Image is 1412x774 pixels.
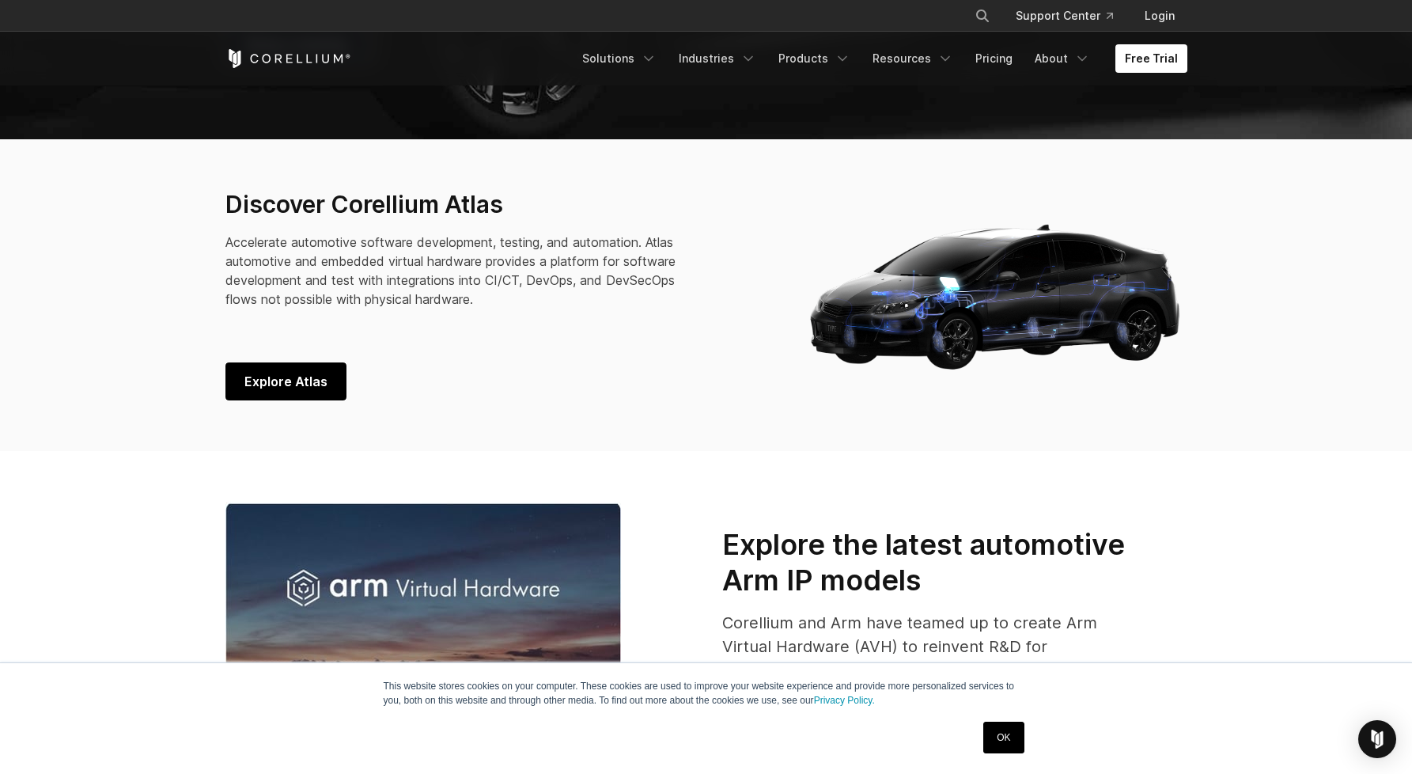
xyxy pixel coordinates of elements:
a: Support Center [1003,2,1126,30]
div: Open Intercom Messenger [1358,720,1396,758]
a: Products [769,44,860,73]
h3: Explore the latest automotive Arm IP models [722,527,1127,598]
div: Navigation Menu [956,2,1187,30]
div: Navigation Menu [573,44,1187,73]
a: Industries [669,44,766,73]
button: Search [968,2,997,30]
img: Corellium_Hero_Atlas_Header [804,214,1187,377]
span: Explore Atlas [244,372,327,391]
a: Resources [863,44,963,73]
a: OK [983,722,1024,753]
a: Privacy Policy. [814,695,875,706]
a: Corellium Home [225,49,351,68]
a: Pricing [966,44,1022,73]
a: Explore Atlas [225,362,346,400]
a: Free Trial [1115,44,1187,73]
p: Accelerate automotive software development, testing, and automation. Atlas automotive and embedde... [225,233,695,309]
span: Corellium and Arm have teamed up to create Arm Virtual Hardware (AVH) to reinvent R&D for automot... [722,613,1097,680]
a: About [1025,44,1100,73]
a: Solutions [573,44,666,73]
a: Login [1132,2,1187,30]
p: This website stores cookies on your computer. These cookies are used to improve your website expe... [384,679,1029,708]
h3: Discover Corellium Atlas [225,190,695,220]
